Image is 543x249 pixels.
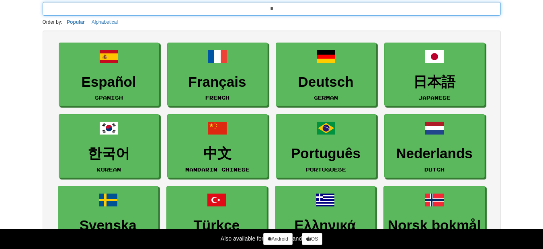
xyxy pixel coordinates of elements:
[389,146,480,161] h3: Nederlands
[389,74,480,90] h3: 日本語
[263,233,292,245] a: Android
[89,18,120,27] button: Alphabetical
[59,114,159,178] a: 한국어Korean
[276,43,376,106] a: DeutschGerman
[59,43,159,106] a: EspañolSpanish
[306,167,346,172] small: Portuguese
[172,74,263,90] h3: Français
[418,95,451,100] small: Japanese
[314,95,338,100] small: German
[172,146,263,161] h3: 中文
[384,43,485,106] a: 日本語Japanese
[167,43,268,106] a: FrançaisFrench
[63,146,155,161] h3: 한국어
[276,114,376,178] a: PortuguêsPortuguese
[424,167,445,172] small: Dutch
[62,218,154,233] h3: Svenska
[388,218,481,233] h3: Norsk bokmål
[63,74,155,90] h3: Español
[384,114,485,178] a: NederlandsDutch
[43,19,63,25] small: Order by:
[280,146,372,161] h3: Português
[205,95,229,100] small: French
[185,167,250,172] small: Mandarin Chinese
[64,18,87,27] button: Popular
[171,218,262,233] h3: Türkçe
[97,167,121,172] small: Korean
[280,74,372,90] h3: Deutsch
[279,218,371,233] h3: Ελληνικά
[95,95,123,100] small: Spanish
[167,114,268,178] a: 中文Mandarin Chinese
[302,233,322,245] a: iOS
